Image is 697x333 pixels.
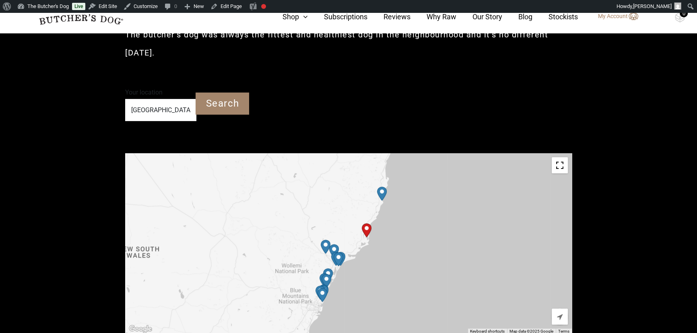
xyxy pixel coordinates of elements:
[552,157,568,173] button: Toggle fullscreen view
[456,11,502,22] a: Our Story
[261,4,266,9] div: Focus keyphrase not set
[680,9,688,17] div: 0
[590,12,638,21] a: My Account
[330,249,346,269] div: Petbarn – Kotara
[410,11,456,22] a: Why Raw
[314,285,330,305] div: Petbarn – Brookvale
[312,282,328,303] div: Petbarn – Belrose
[308,11,367,22] a: Subscriptions
[675,12,685,23] img: TBD_Cart-Empty.png
[316,270,332,290] div: Petbarn – Gosford
[316,281,332,302] div: PetO Mona Vale
[367,11,410,22] a: Reviews
[633,3,672,9] span: [PERSON_NAME]
[359,220,375,240] div: Start location
[328,249,344,269] div: Petbarn – Glendale
[266,11,308,22] a: Shop
[318,271,334,291] div: Petbarn – Erina
[125,26,572,62] h2: The butcher’s dog was always the fittest and healthiest dog in the neighbourhood and it’s no diff...
[72,3,85,10] a: Live
[502,11,532,22] a: Blog
[316,282,332,302] div: Petbarn – Narrabeen
[532,11,578,22] a: Stockists
[320,265,336,286] div: Petbarn – Tuggerah
[326,241,342,261] div: Hunter Valley Meat Emporium
[374,183,390,204] div: Petbarn – Port Macquarie
[196,92,249,115] input: Search
[318,236,334,257] div: Petbarn – East Maitland
[557,313,563,321] span: 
